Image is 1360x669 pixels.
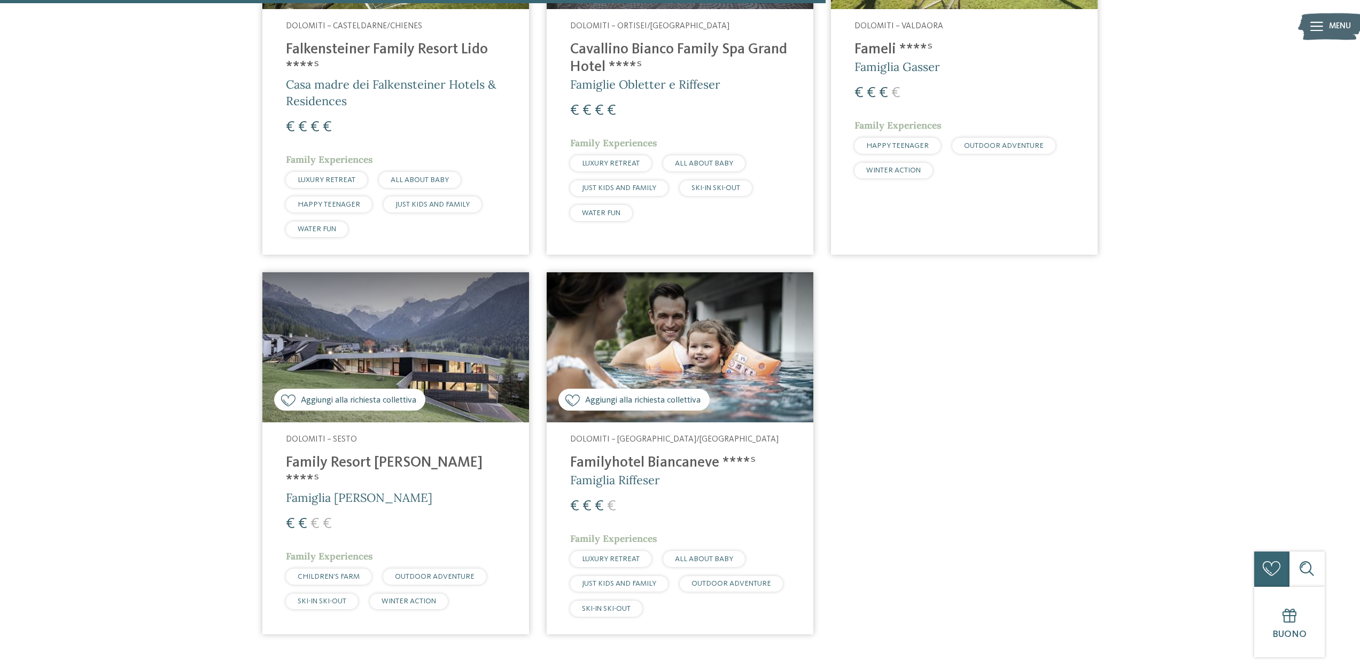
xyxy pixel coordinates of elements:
span: JUST KIDS AND FAMILY [582,184,656,192]
span: € [310,516,320,532]
span: € [570,103,579,119]
span: € [891,85,900,101]
span: € [879,85,888,101]
span: SKI-IN SKI-OUT [582,605,631,612]
span: Family Experiences [570,137,657,149]
span: Aggiungi alla richiesta collettiva [301,394,416,406]
span: Dolomiti – Ortisei/[GEOGRAPHIC_DATA] [570,22,729,30]
span: € [867,85,876,101]
span: HAPPY TEENAGER [298,201,360,208]
span: CHILDREN’S FARM [298,573,360,580]
span: SKI-IN SKI-OUT [298,597,346,605]
span: Family Experiences [854,119,942,131]
span: Dolomiti – Casteldarne/Chienes [286,22,422,30]
a: Buono [1254,587,1325,657]
span: OUTDOOR ADVENTURE [964,142,1044,149]
span: Buono [1272,630,1307,639]
a: Cercate un hotel per famiglie? Qui troverete solo i migliori! Aggiungi alla richiesta collettiva ... [547,272,813,634]
span: ALL ABOUT BABY [675,160,733,167]
span: € [607,103,616,119]
span: € [607,499,616,514]
span: LUXURY RETREAT [298,176,355,184]
span: ALL ABOUT BABY [675,555,733,563]
span: € [298,516,307,532]
span: € [323,516,332,532]
h4: Family Resort [PERSON_NAME] ****ˢ [286,454,506,490]
span: WINTER ACTION [382,597,436,605]
span: OUTDOOR ADVENTURE [691,580,771,587]
span: SKI-IN SKI-OUT [691,184,740,192]
span: ALL ABOUT BABY [391,176,449,184]
span: Famiglia [PERSON_NAME] [286,490,432,505]
span: € [286,120,295,135]
span: Family Experiences [286,153,373,166]
span: Family Experiences [570,532,657,545]
span: € [854,85,864,101]
span: € [582,499,592,514]
span: Famiglie Obletter e Riffeser [570,77,720,92]
span: € [298,120,307,135]
span: € [595,499,604,514]
span: OUTDOOR ADVENTURE [395,573,475,580]
span: WATER FUN [298,225,336,233]
span: LUXURY RETREAT [582,555,640,563]
span: Dolomiti – Valdaora [854,22,943,30]
img: Family Resort Rainer ****ˢ [262,272,529,422]
img: Cercate un hotel per famiglie? Qui troverete solo i migliori! [547,272,813,422]
span: € [570,499,579,514]
span: Dolomiti – Sesto [286,435,357,444]
a: Cercate un hotel per famiglie? Qui troverete solo i migliori! Aggiungi alla richiesta collettiva ... [262,272,529,634]
span: WINTER ACTION [866,167,921,174]
span: JUST KIDS AND FAMILY [395,201,470,208]
span: WATER FUN [582,209,620,217]
h4: Falkensteiner Family Resort Lido ****ˢ [286,41,506,76]
span: Famiglia Gasser [854,59,940,74]
span: € [310,120,320,135]
span: LUXURY RETREAT [582,160,640,167]
span: JUST KIDS AND FAMILY [582,580,656,587]
span: Casa madre dei Falkensteiner Hotels & Residences [286,77,496,108]
span: Family Experiences [286,550,373,562]
h4: Familyhotel Biancaneve ****ˢ [570,454,790,472]
span: € [323,120,332,135]
h4: Cavallino Bianco Family Spa Grand Hotel ****ˢ [570,41,790,76]
span: Aggiungi alla richiesta collettiva [585,394,701,406]
span: Dolomiti – [GEOGRAPHIC_DATA]/[GEOGRAPHIC_DATA] [570,435,779,444]
span: € [286,516,295,532]
span: € [582,103,592,119]
span: Famiglia Riffeser [570,473,660,487]
span: HAPPY TEENAGER [866,142,929,149]
span: € [595,103,604,119]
